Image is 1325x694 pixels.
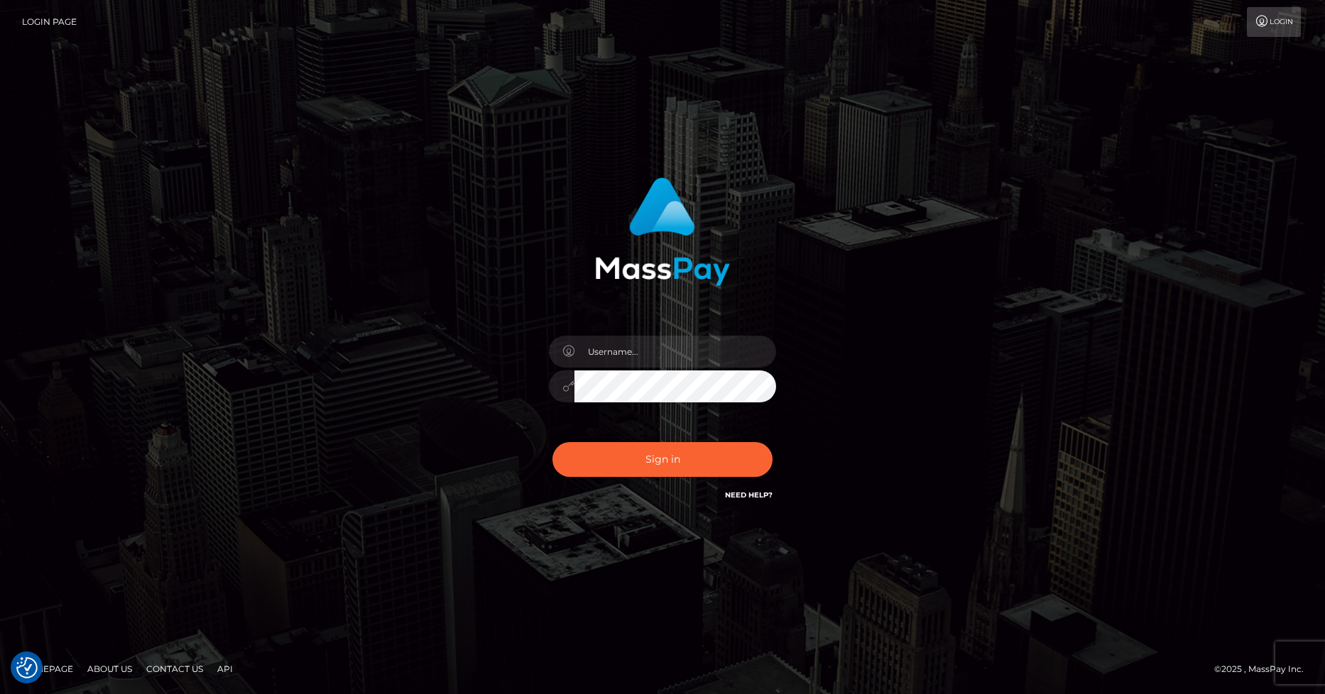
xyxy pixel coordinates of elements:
[595,177,730,286] img: MassPay Login
[212,658,239,680] a: API
[141,658,209,680] a: Contact Us
[82,658,138,680] a: About Us
[16,657,38,678] button: Consent Preferences
[16,657,38,678] img: Revisit consent button
[1214,661,1314,677] div: © 2025 , MassPay Inc.
[574,336,776,368] input: Username...
[552,442,773,477] button: Sign in
[16,658,79,680] a: Homepage
[1247,7,1301,37] a: Login
[22,7,77,37] a: Login Page
[725,490,773,500] a: Need Help?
